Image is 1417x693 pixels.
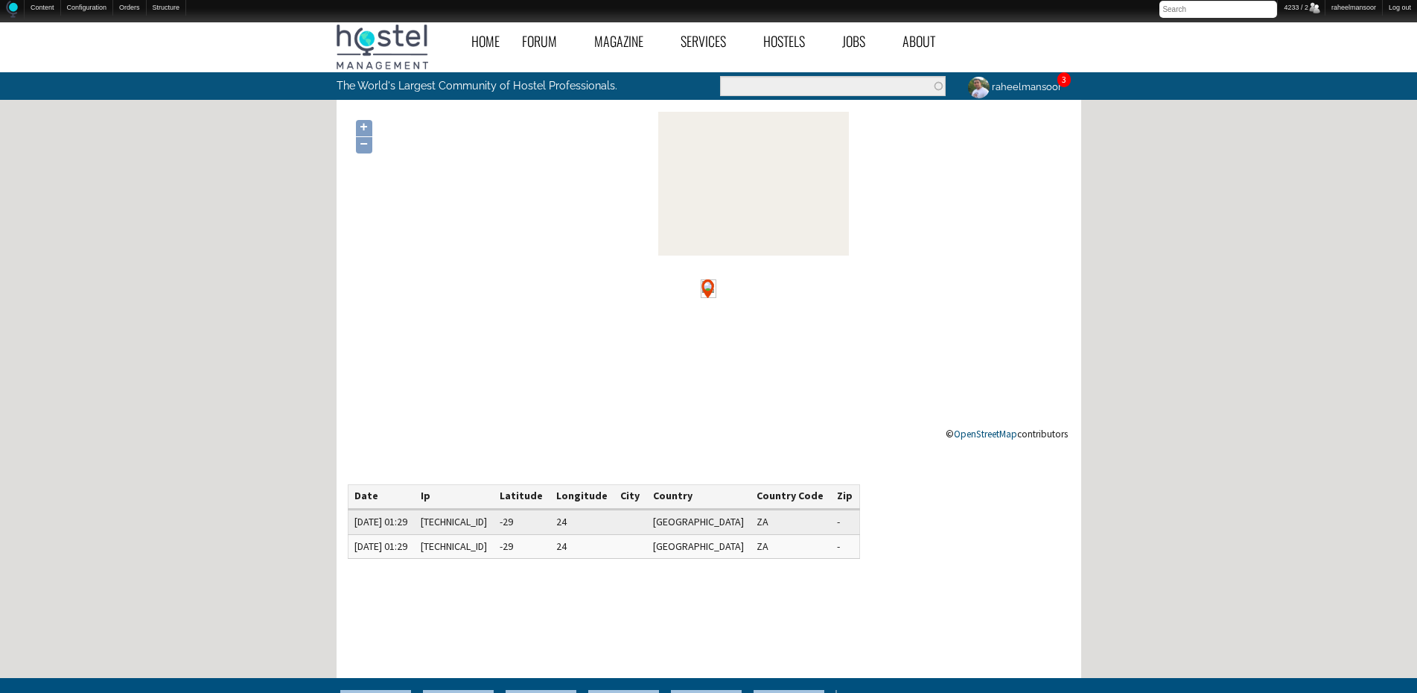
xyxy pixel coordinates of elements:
a: OpenStreetMap [954,428,1017,440]
th: Zip [830,484,859,510]
div: © contributors [946,429,1068,439]
a: Home [460,25,511,58]
img: raheelmansoor's picture [966,75,992,101]
a: Jobs [831,25,891,58]
img: Hostel Management Home [337,25,428,69]
td: ZA [751,534,831,559]
p: The World's Largest Community of Hostel Professionals. [337,72,647,99]
input: Search [1159,1,1277,18]
th: Longitude [550,484,614,510]
a: 3 [1062,74,1066,85]
td: [GEOGRAPHIC_DATA] [646,534,751,559]
td: [TECHNICAL_ID] [414,534,494,559]
a: Hostels [752,25,831,58]
td: ZA [751,510,831,535]
a: About [891,25,961,58]
th: City [614,484,647,510]
th: Date [348,484,414,510]
th: Country Code [751,484,831,510]
td: 24 [550,510,614,535]
th: Latitude [494,484,550,510]
a: Services [669,25,752,58]
th: Country [646,484,751,510]
td: -29 [494,534,550,559]
td: [GEOGRAPHIC_DATA] [646,510,751,535]
td: - [830,534,859,559]
td: [TECHNICAL_ID] [414,510,494,535]
img: Home [6,1,18,18]
td: 24 [550,534,614,559]
a: raheelmansoor [957,72,1071,101]
a: Forum [511,25,583,58]
th: Ip [414,484,494,510]
td: - [830,510,859,535]
a: − [356,137,372,154]
a: Magazine [583,25,669,58]
td: [DATE] 01:29 [348,510,414,535]
a: + [356,120,372,136]
td: [DATE] 01:29 [348,534,414,559]
td: -29 [494,510,550,535]
input: Enter the terms you wish to search for. [720,76,946,96]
